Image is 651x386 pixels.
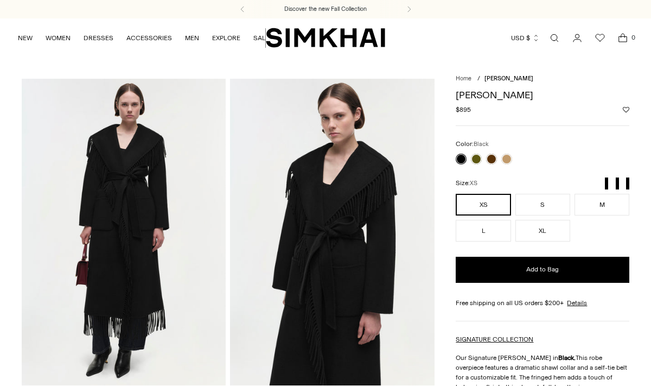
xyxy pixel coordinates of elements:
[230,79,435,385] img: Carrie Coat
[623,106,629,113] button: Add to Wishlist
[470,180,477,187] span: XS
[18,26,33,50] a: NEW
[456,105,471,115] span: $895
[212,26,240,50] a: EXPLORE
[456,194,510,216] button: XS
[456,257,629,283] button: Add to Bag
[456,178,477,188] label: Size:
[456,90,629,100] h1: [PERSON_NAME]
[612,27,634,49] a: Open cart modal
[484,75,533,82] span: [PERSON_NAME]
[253,26,270,50] a: SALE
[266,27,385,48] a: SIMKHAI
[515,194,570,216] button: S
[185,26,199,50] a: MEN
[567,298,587,308] a: Details
[84,26,113,50] a: DRESSES
[558,354,576,362] b: Black.
[566,27,588,49] a: Go to the account page
[456,139,489,149] label: Color:
[628,33,638,42] span: 0
[456,75,471,82] a: Home
[515,220,570,242] button: XL
[544,27,565,49] a: Open search modal
[456,74,629,84] nav: breadcrumbs
[456,220,510,242] button: L
[589,27,611,49] a: Wishlist
[575,194,629,216] button: M
[474,141,489,148] span: Black
[477,74,480,84] div: /
[526,265,559,274] span: Add to Bag
[456,336,533,343] a: SIGNATURE COLLECTION
[456,298,629,308] div: Free shipping on all US orders $200+
[22,79,226,385] img: Carrie Coat
[511,26,540,50] button: USD $
[46,26,71,50] a: WOMEN
[284,5,367,14] a: Discover the new Fall Collection
[126,26,172,50] a: ACCESSORIES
